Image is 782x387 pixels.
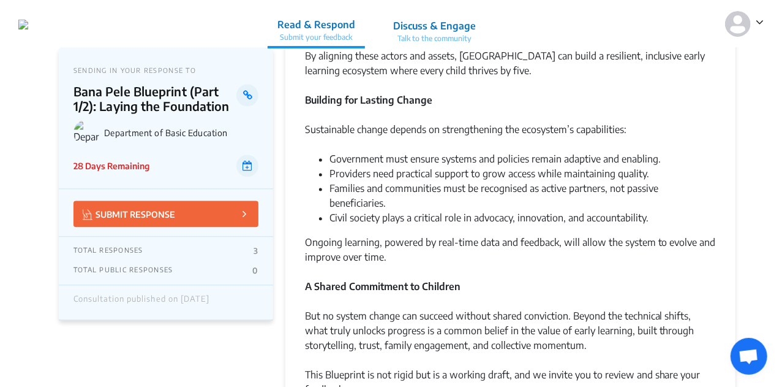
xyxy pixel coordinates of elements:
[73,66,258,74] p: SENDING IN YOUR RESPONSE TO
[18,20,28,29] img: r3bhv9o7vttlwasn7lg2llmba4yf
[104,128,258,138] p: Department of Basic Education
[73,201,258,227] button: SUBMIT RESPONSE
[83,209,92,220] img: Vector.jpg
[73,159,149,172] p: 28 Days Remaining
[83,207,175,221] p: SUBMIT RESPONSE
[73,246,143,256] p: TOTAL RESPONSES
[731,338,767,375] a: Open chat
[329,210,716,225] li: Civil society plays a critical role in advocacy, innovation, and accountability.
[254,246,258,256] p: 3
[329,181,716,210] li: Families and communities must be recognised as active partners, not passive beneficiaries.
[305,235,716,308] div: Ongoing learning, powered by real-time data and feedback, will allow the system to evolve and imp...
[73,294,209,310] div: Consultation published on [DATE]
[73,84,237,113] p: Bana Pele Blueprint (Part 1/2): Laying the Foundation
[329,151,716,166] li: Government must ensure systems and policies remain adaptive and enabling.
[73,120,99,145] img: Department of Basic Education logo
[329,166,716,181] li: Providers need practical support to grow access while maintaining quality.
[725,11,751,37] img: person-default.svg
[305,122,716,151] div: Sustainable change depends on strengthening the ecosystem’s capabilities:
[305,94,432,106] strong: Building for Lasting Change
[73,266,173,275] p: TOTAL PUBLIC RESPONSES
[252,266,258,275] p: 0
[277,32,355,43] p: Submit your feedback
[393,18,476,33] p: Discuss & Engage
[305,280,461,293] strong: A Shared Commitment to Children
[277,17,355,32] p: Read & Respond
[305,308,716,367] div: But no system change can succeed without shared conviction. Beyond the technical shifts, what tru...
[393,33,476,44] p: Talk to the community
